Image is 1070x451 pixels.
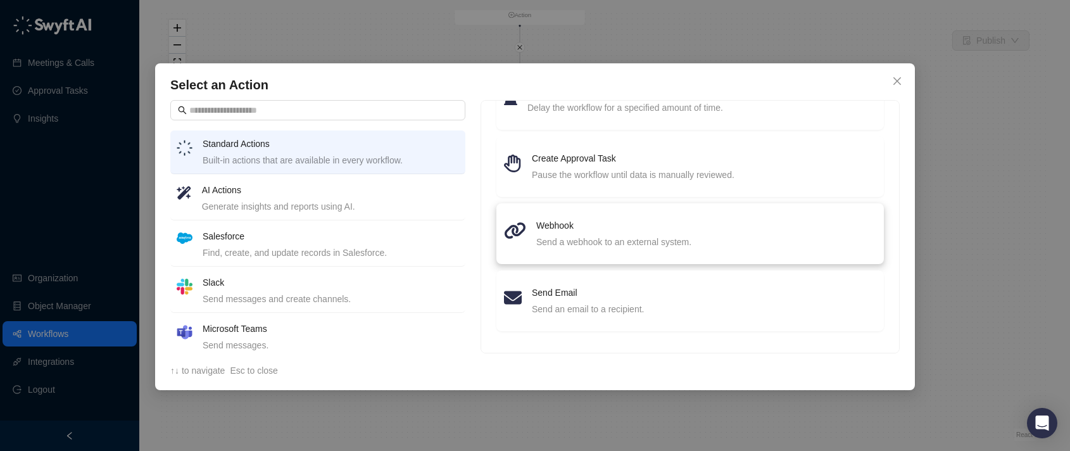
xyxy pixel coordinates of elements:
[230,365,277,376] span: Esc to close
[203,292,459,306] div: Send messages and create channels.
[203,338,459,352] div: Send messages.
[887,71,907,91] button: Close
[203,153,459,167] div: Built-in actions that are available in every workflow.
[532,151,876,165] h4: Create Approval Task
[892,76,902,86] span: close
[203,322,459,336] h4: Microsoft Teams
[202,200,459,213] div: Generate insights and reports using AI.
[170,365,225,376] span: ↑↓ to navigate
[177,232,192,244] img: salesforce-ChMvK6Xa.png
[532,286,876,300] h4: Send Email
[178,106,187,115] span: search
[177,140,192,156] img: logo-small-inverted-DW8HDUn_.png
[170,76,900,94] h4: Select an Action
[536,235,876,249] div: Send a webhook to an external system.
[203,246,459,260] div: Find, create, and update records in Salesforce.
[536,219,876,232] h4: Webhook
[202,183,459,197] h4: AI Actions
[527,101,876,115] div: Delay the workflow for a specified amount of time.
[177,325,192,340] img: microsoft-teams-BZ5xE2bQ.png
[203,276,459,289] h4: Slack
[203,229,459,243] h4: Salesforce
[1027,408,1057,438] div: Open Intercom Messenger
[532,168,876,182] div: Pause the workflow until data is manually reviewed.
[203,137,459,151] h4: Standard Actions
[177,279,192,295] img: slack-Cn3INd-T.png
[532,302,876,316] div: Send an email to a recipient.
